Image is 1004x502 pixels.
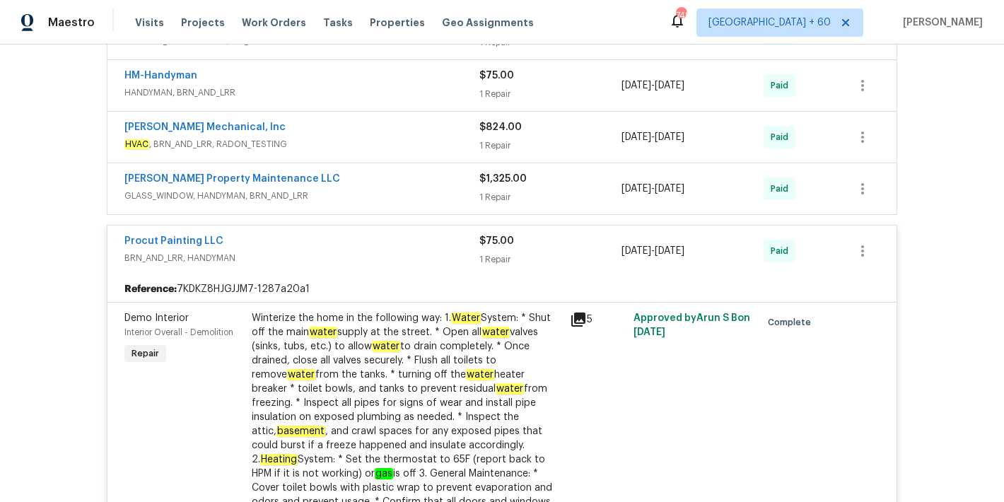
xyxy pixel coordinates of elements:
[124,86,479,100] span: HANDYMAN, BRN_AND_LRR
[481,327,510,338] em: water
[48,16,95,30] span: Maestro
[135,16,164,30] span: Visits
[771,244,794,258] span: Paid
[276,426,325,437] em: basement
[466,369,494,380] em: water
[621,132,651,142] span: [DATE]
[655,246,684,256] span: [DATE]
[708,16,831,30] span: [GEOGRAPHIC_DATA] + 60
[897,16,983,30] span: [PERSON_NAME]
[479,190,621,204] div: 1 Repair
[124,71,197,81] a: HM-Handyman
[479,87,621,101] div: 1 Repair
[634,313,750,337] span: Approved by Arun S B on
[479,122,522,132] span: $824.00
[621,244,684,258] span: -
[621,130,684,144] span: -
[260,454,298,465] em: Heating
[124,122,286,132] a: [PERSON_NAME] Mechanical, Inc
[479,174,527,184] span: $1,325.00
[124,137,479,151] span: , BRN_AND_LRR, RADON_TESTING
[124,282,177,296] b: Reference:
[771,78,794,93] span: Paid
[370,16,425,30] span: Properties
[287,369,315,380] em: water
[771,130,794,144] span: Paid
[323,18,353,28] span: Tasks
[124,328,233,337] span: Interior Overall - Demolition
[124,313,189,323] span: Demo Interior
[124,174,340,184] a: [PERSON_NAME] Property Maintenance LLC
[309,327,337,338] em: water
[107,276,897,302] div: 7KDKZ8HJGJJM7-1287a20a1
[126,346,165,361] span: Repair
[676,8,686,23] div: 748
[479,252,621,267] div: 1 Repair
[496,383,524,395] em: water
[124,139,149,149] em: HVAC
[479,139,621,153] div: 1 Repair
[570,311,625,328] div: 5
[634,327,665,337] span: [DATE]
[768,315,817,329] span: Complete
[442,16,534,30] span: Geo Assignments
[124,251,479,265] span: BRN_AND_LRR, HANDYMAN
[181,16,225,30] span: Projects
[451,313,481,324] em: Water
[621,78,684,93] span: -
[655,81,684,91] span: [DATE]
[372,341,400,352] em: water
[621,182,684,196] span: -
[124,236,223,246] a: Procut Painting LLC
[621,81,651,91] span: [DATE]
[655,132,684,142] span: [DATE]
[124,189,479,203] span: GLASS_WINDOW, HANDYMAN, BRN_AND_LRR
[771,182,794,196] span: Paid
[621,246,651,256] span: [DATE]
[479,236,514,246] span: $75.00
[655,184,684,194] span: [DATE]
[375,468,393,479] em: gas
[242,16,306,30] span: Work Orders
[621,184,651,194] span: [DATE]
[479,71,514,81] span: $75.00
